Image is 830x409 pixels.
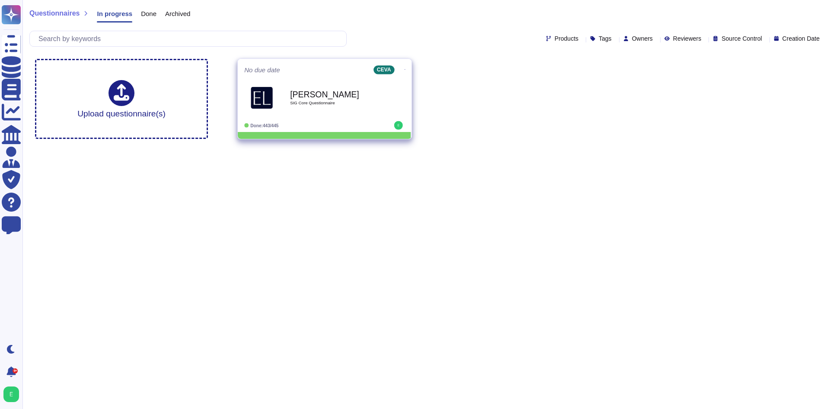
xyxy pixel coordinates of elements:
span: Reviewers [673,35,701,42]
span: In progress [97,10,132,17]
img: user [3,386,19,402]
span: Owners [632,35,653,42]
button: user [2,385,25,404]
span: No due date [244,67,280,73]
input: Search by keywords [34,31,346,46]
img: user [394,121,403,130]
span: SIG Core Questionnaire [290,101,377,105]
span: Products [555,35,578,42]
span: Archived [165,10,190,17]
span: Done: 443/445 [250,123,278,128]
span: Creation Date [782,35,820,42]
span: Tags [599,35,612,42]
b: [PERSON_NAME] [290,90,377,98]
img: Logo [251,87,273,109]
div: CEVA [373,65,395,74]
span: Questionnaires [29,10,80,17]
div: Upload questionnaire(s) [77,80,166,118]
div: 9+ [13,368,18,374]
span: Done [141,10,156,17]
span: Source Control [721,35,762,42]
